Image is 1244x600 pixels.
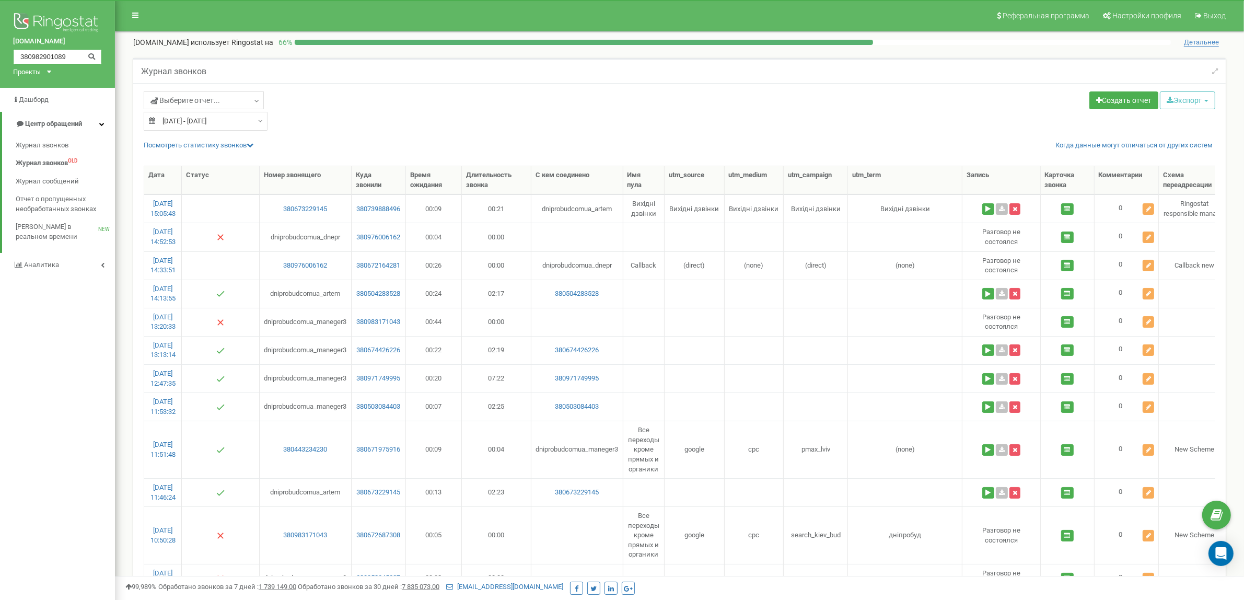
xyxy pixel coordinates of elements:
[13,37,102,47] a: [DOMAIN_NAME]
[216,489,225,497] img: Отвечен
[536,488,619,498] a: 380673229145
[216,318,225,327] img: Нет ответа
[996,401,1008,413] a: Скачать
[24,261,59,269] span: Аналитика
[16,141,68,151] span: Журнал звонков
[462,308,531,336] td: 00:00
[1041,166,1095,194] th: Карточка звонка
[1009,344,1020,356] button: Удалить запись
[264,204,347,214] a: 380673229145
[1009,203,1020,215] button: Удалить запись
[402,583,439,591] u: 7 835 073,00
[16,190,115,218] a: Отчет о пропущенных необработанных звонках
[1095,280,1159,308] td: 0
[623,166,665,194] th: Имя пула
[273,37,295,48] p: 66 %
[1160,91,1215,109] button: Экспорт
[996,344,1008,356] a: Скачать
[462,194,531,223] td: 00:21
[406,194,462,223] td: 00:09
[848,251,962,280] td: (none)
[264,261,347,271] a: 380976006162
[962,166,1040,194] th: Запись
[150,441,176,458] a: [DATE] 11:51:48
[1159,166,1231,194] th: Схема переадресации
[356,488,401,498] a: 380673229145
[1009,487,1020,499] button: Удалить запись
[144,141,253,149] a: Посмотреть cтатистику звонков
[784,251,848,280] td: (direct)
[1159,421,1231,478] td: New Scheme
[406,364,462,393] td: 00:20
[406,308,462,336] td: 00:44
[784,194,848,223] td: Вихідні дзвінки
[150,483,176,501] a: [DATE] 11:46:24
[1009,401,1020,413] button: Удалить запись
[725,251,784,280] td: (none)
[1159,194,1231,223] td: Ringostat responsible manager
[531,166,623,194] th: С кем соединено
[1009,444,1020,456] button: Удалить запись
[462,393,531,421] td: 02:25
[1095,506,1159,564] td: 0
[356,289,401,299] a: 380504283528
[462,506,531,564] td: 00:00
[216,290,225,298] img: Отвечен
[260,364,352,393] td: dniprobudcomua_maneger3
[531,421,623,478] td: dniprobudcomua_maneger3
[25,120,82,128] span: Центр обращений
[406,336,462,364] td: 00:22
[19,96,49,103] span: Дашборд
[848,166,962,194] th: utm_term
[1095,251,1159,280] td: 0
[1095,364,1159,393] td: 0
[784,506,848,564] td: search_kiev_bud
[1112,11,1181,20] span: Настройки профиля
[996,288,1008,299] a: Скачать
[259,583,296,591] u: 1 739 149,00
[848,506,962,564] td: дніпробуд
[406,251,462,280] td: 00:26
[446,583,563,591] a: [EMAIL_ADDRESS][DOMAIN_NAME]
[406,506,462,564] td: 00:05
[16,218,115,246] a: [PERSON_NAME] в реальном времениNEW
[1095,336,1159,364] td: 0
[16,222,98,241] span: [PERSON_NAME] в реальном времени
[962,251,1040,280] td: Разговор не состоялся
[623,506,665,564] td: Все переходы кроме прямых и органики
[216,532,225,540] img: Нет ответа
[406,564,462,592] td: 00:08
[1009,288,1020,299] button: Удалить запись
[16,136,115,155] a: Журнал звонков
[462,421,531,478] td: 00:04
[996,487,1008,499] a: Скачать
[1089,91,1158,109] a: Создать отчет
[16,154,115,172] a: Журнал звонковOLD
[356,204,401,214] a: 380739888496
[962,308,1040,336] td: Разговор не состоялся
[216,446,225,454] img: Отвечен
[150,398,176,416] a: [DATE] 11:53:32
[725,166,784,194] th: utm_medium
[150,526,176,544] a: [DATE] 10:50:28
[623,421,665,478] td: Все переходы кроме прямых и органики
[1003,11,1089,20] span: Реферальная программа
[150,95,220,106] span: Выберите отчет...
[260,393,352,421] td: dniprobudcomua_maneger3
[1009,373,1020,385] button: Удалить запись
[406,393,462,421] td: 00:07
[13,10,102,37] img: Ringostat logo
[725,421,784,478] td: cpc
[996,444,1008,456] a: Скачать
[1095,194,1159,223] td: 0
[144,91,264,109] a: Выберите отчет...
[1159,506,1231,564] td: New Scheme
[133,37,273,48] p: [DOMAIN_NAME]
[356,345,401,355] a: 380674426226
[462,478,531,506] td: 02:23
[216,375,225,383] img: Отвечен
[216,403,225,411] img: Отвечен
[1095,421,1159,478] td: 0
[406,478,462,506] td: 00:13
[1203,11,1226,20] span: Выход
